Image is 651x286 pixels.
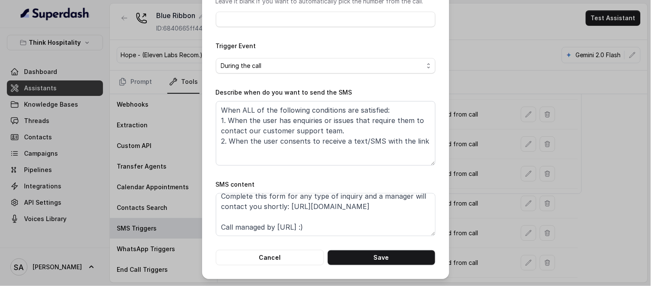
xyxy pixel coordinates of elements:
[216,193,436,236] textarea: Thanks for calling Blue Ribbon! Complete this form for any type of inquiry and a manager will con...
[327,250,436,265] button: Save
[216,58,436,74] button: During the call
[216,101,436,166] textarea: When ALL of the following conditions are satisfied: 1. When the user has enquiries or issues that...
[216,89,352,96] label: Describe when do you want to send the SMS
[216,250,324,265] button: Cancel
[216,181,255,188] label: SMS content
[216,42,256,49] label: Trigger Event
[221,61,424,71] span: During the call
